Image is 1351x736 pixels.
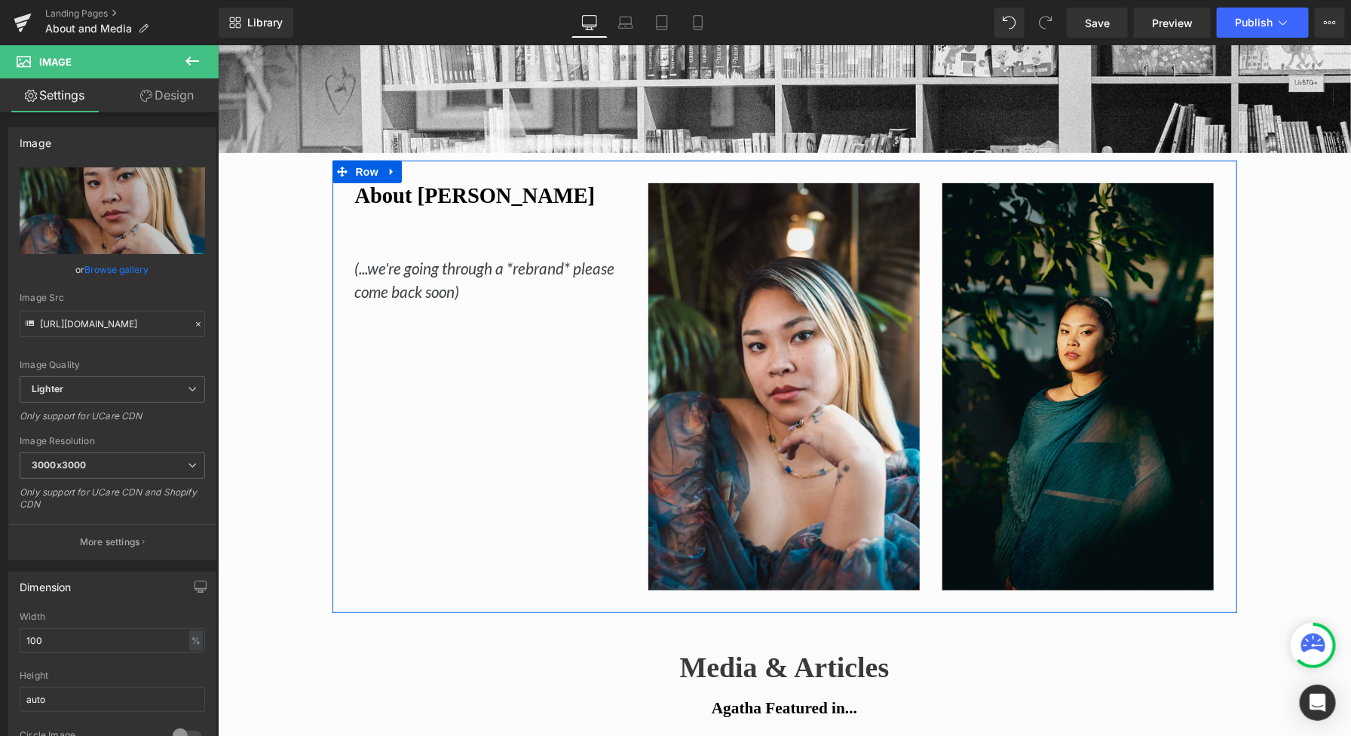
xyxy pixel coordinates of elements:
a: Design [112,78,222,112]
h1: Media & Articles [126,606,1008,640]
b: Lighter [32,383,63,394]
span: Image [39,56,72,68]
input: Link [20,311,205,337]
a: Desktop [571,8,608,38]
div: Dimension [20,572,72,593]
span: Preview [1152,15,1193,31]
a: Preview [1134,8,1211,38]
a: Browse gallery [85,256,149,283]
button: Publish [1217,8,1309,38]
span: About and Media [45,23,132,35]
div: or [20,262,205,278]
button: Undo [994,8,1025,38]
div: Image [20,128,51,149]
div: Only support for UCare CDN [20,410,205,432]
a: Tablet [644,8,680,38]
a: Laptop [608,8,644,38]
div: Width [20,612,205,622]
i: (...we're going through a *rebrand* please come back soon) [137,213,397,256]
a: New Library [219,8,293,38]
span: Publish [1235,17,1273,29]
a: Mobile [680,8,716,38]
h1: Agatha Featured in... [23,654,1111,673]
p: More settings [80,535,140,549]
input: auto [20,687,205,712]
div: Image Resolution [20,436,205,446]
b: 3000x3000 [32,459,86,471]
div: Open Intercom Messenger [1300,685,1336,721]
button: Redo [1031,8,1061,38]
div: Height [20,670,205,681]
a: Expand / Collapse [164,115,184,138]
div: Image Quality [20,360,205,370]
span: Library [247,16,283,29]
button: More settings [9,524,216,560]
h1: About [PERSON_NAME] [137,138,409,164]
div: % [189,630,203,651]
button: More [1315,8,1345,38]
span: Row [134,115,164,138]
span: Save [1085,15,1110,31]
input: auto [20,628,205,653]
a: Landing Pages [45,8,219,20]
div: Image Src [20,293,205,303]
div: Only support for UCare CDN and Shopify CDN [20,486,205,520]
